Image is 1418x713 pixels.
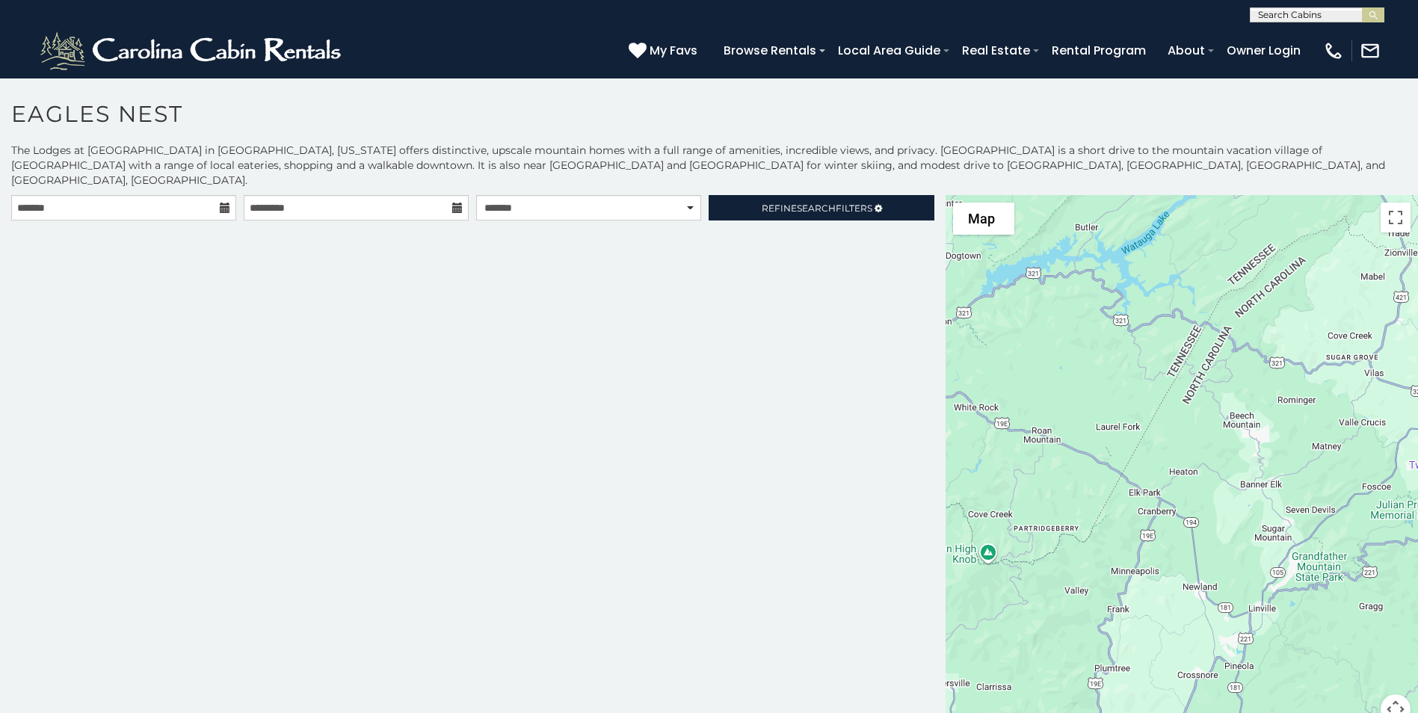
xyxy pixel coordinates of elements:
[1160,37,1212,64] a: About
[953,203,1014,235] button: Change map style
[1219,37,1308,64] a: Owner Login
[1323,40,1344,61] img: phone-regular-white.png
[650,41,697,60] span: My Favs
[1360,40,1381,61] img: mail-regular-white.png
[1044,37,1153,64] a: Rental Program
[37,28,348,73] img: White-1-2.png
[955,37,1038,64] a: Real Estate
[629,41,701,61] a: My Favs
[1381,203,1411,232] button: Toggle fullscreen view
[830,37,948,64] a: Local Area Guide
[709,195,934,220] a: RefineSearchFilters
[968,211,995,226] span: Map
[762,203,872,214] span: Refine Filters
[716,37,824,64] a: Browse Rentals
[797,203,836,214] span: Search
